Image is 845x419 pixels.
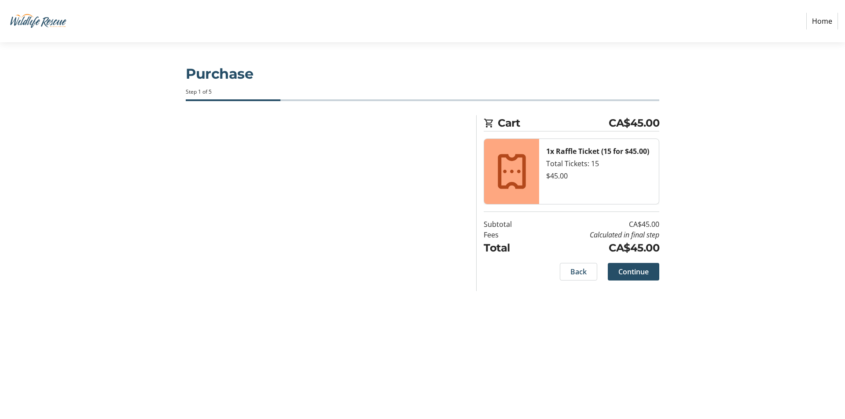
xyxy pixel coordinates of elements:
[186,88,659,96] div: Step 1 of 5
[806,13,838,29] a: Home
[498,115,609,131] span: Cart
[484,219,534,230] td: Subtotal
[484,230,534,240] td: Fees
[618,266,649,277] span: Continue
[484,240,534,256] td: Total
[7,4,70,39] img: Wildlife Rescue Association of British Columbia's Logo
[546,158,652,169] div: Total Tickets: 15
[608,263,659,281] button: Continue
[534,219,659,230] td: CA$45.00
[534,230,659,240] td: Calculated in final step
[534,240,659,256] td: CA$45.00
[186,63,659,84] h1: Purchase
[546,146,649,156] strong: 1x Raffle Ticket (15 for $45.00)
[560,263,597,281] button: Back
[546,171,652,181] div: $45.00
[570,266,587,277] span: Back
[609,115,659,131] span: CA$45.00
